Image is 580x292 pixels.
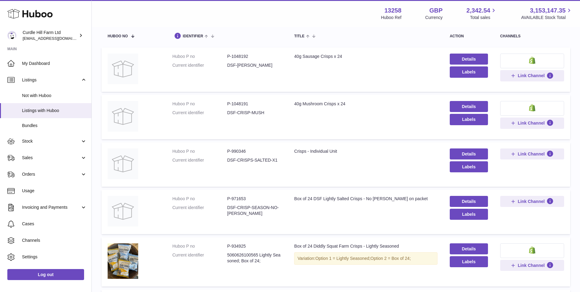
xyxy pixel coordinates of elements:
span: My Dashboard [22,61,87,66]
div: action [450,34,488,38]
dd: P-1048192 [227,54,282,59]
dt: Current identifier [172,205,227,216]
span: AVAILABLE Stock Total [521,15,573,21]
a: Log out [7,269,84,280]
dt: Current identifier [172,157,227,163]
img: 40g Mushroom Crisps x 24 [108,101,138,132]
dt: Current identifier [172,110,227,116]
strong: GBP [429,6,442,15]
img: shopify-small.png [529,57,535,64]
dd: DSF-CRISP-SEASON-NO-[PERSON_NAME] [227,205,282,216]
dd: P-971653 [227,196,282,202]
button: Link Channel [500,196,564,207]
span: Link Channel [518,199,545,204]
dd: P-990346 [227,148,282,154]
span: Settings [22,254,87,260]
div: Variation: [294,252,438,265]
a: Details [450,148,488,159]
span: 2,342.54 [467,6,490,15]
span: Orders [22,171,80,177]
dt: Huboo P no [172,243,227,249]
span: Not with Huboo [22,93,87,99]
img: Box of 24 DSF Lightly Salted Crisps - No Jeremy on packet [108,196,138,226]
div: Box of 24 DSF Lightly Salted Crisps - No [PERSON_NAME] on packet [294,196,438,202]
div: 40g Sausage Crisps x 24 [294,54,438,59]
a: Details [450,101,488,112]
div: Curdle Hill Farm Ltd [23,30,78,41]
img: internalAdmin-13258@internal.huboo.com [7,31,17,40]
div: 40g Mushroom Crisps x 24 [294,101,438,107]
span: Listings with Huboo [22,108,87,114]
span: Stock [22,138,80,144]
dt: Current identifier [172,252,227,264]
div: channels [500,34,564,38]
dd: DSF-CRISP-MUSH [227,110,282,116]
div: Huboo Ref [381,15,401,21]
span: Link Channel [518,120,545,126]
span: [EMAIL_ADDRESS][DOMAIN_NAME] [23,36,90,41]
a: 3,153,147.35 AVAILABLE Stock Total [521,6,573,21]
span: title [294,34,304,38]
button: Link Channel [500,118,564,129]
a: Details [450,54,488,65]
span: Total sales [470,15,497,21]
button: Link Channel [500,260,564,271]
span: Channels [22,238,87,243]
img: shopify-small.png [529,246,535,254]
span: Huboo no [108,34,128,38]
img: Box of 24 Diddly Squat Farm Crisps - Lightly Seasoned [108,243,138,279]
a: 2,342.54 Total sales [467,6,497,21]
dt: Huboo P no [172,196,227,202]
dd: 5060626100565 Lightly Seasoned; Box of 24; [227,252,282,264]
span: identifier [183,34,203,38]
a: Details [450,196,488,207]
dt: Huboo P no [172,54,227,59]
div: Currency [425,15,443,21]
span: Cases [22,221,87,227]
div: Crisps - Individual Unit [294,148,438,154]
span: Option 1 = Lightly Seasoned; [315,256,370,261]
button: Link Channel [500,70,564,81]
span: Sales [22,155,80,161]
span: Link Channel [518,151,545,157]
img: shopify-small.png [529,104,535,111]
span: Listings [22,77,80,83]
dt: Current identifier [172,62,227,68]
span: Link Channel [518,73,545,78]
dd: P-1048191 [227,101,282,107]
button: Labels [450,66,488,77]
div: Box of 24 Diddly Squat Farm Crisps - Lightly Seasoned [294,243,438,249]
img: 40g Sausage Crisps x 24 [108,54,138,84]
dd: DSF-CRISPS-SALTED-X1 [227,157,282,163]
button: Link Channel [500,148,564,159]
button: Labels [450,209,488,220]
span: Bundles [22,123,87,129]
span: Invoicing and Payments [22,204,80,210]
span: Usage [22,188,87,194]
span: Link Channel [518,263,545,268]
button: Labels [450,256,488,267]
dt: Huboo P no [172,101,227,107]
img: Crisps - Individual Unit [108,148,138,179]
span: 3,153,147.35 [530,6,566,15]
strong: 13258 [384,6,401,15]
dd: P-934925 [227,243,282,249]
span: Option 2 = Box of 24; [371,256,411,261]
a: Details [450,243,488,254]
button: Labels [450,161,488,172]
button: Labels [450,114,488,125]
dd: DSF-[PERSON_NAME] [227,62,282,68]
dt: Huboo P no [172,148,227,154]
